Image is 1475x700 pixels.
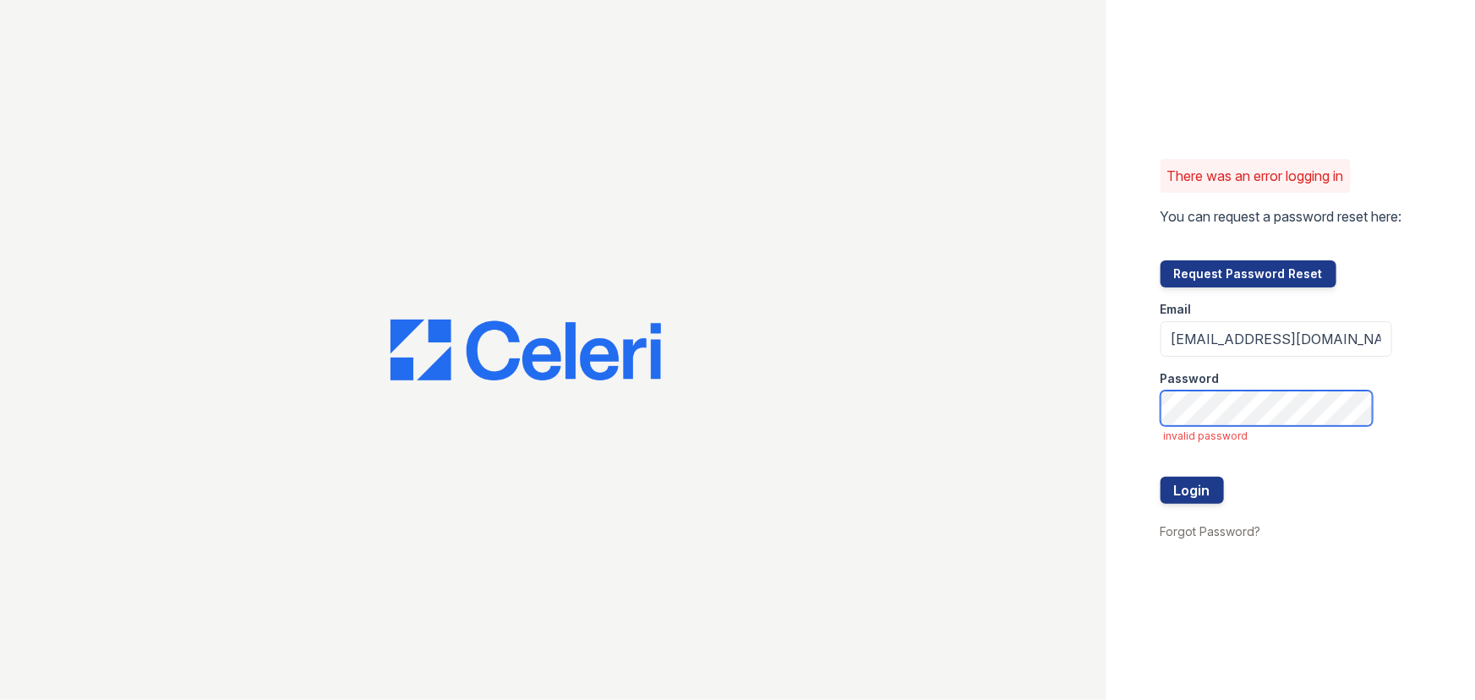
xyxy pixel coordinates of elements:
[1164,429,1392,443] span: invalid password
[1161,370,1220,387] label: Password
[1161,260,1336,287] button: Request Password Reset
[391,320,661,380] img: CE_Logo_Blue-a8612792a0a2168367f1c8372b55b34899dd931a85d93a1a3d3e32e68fde9ad4.png
[1161,301,1192,318] label: Email
[1161,524,1261,539] a: Forgot Password?
[1161,477,1224,504] button: Login
[1161,206,1402,227] p: You can request a password reset here:
[1167,166,1344,186] p: There was an error logging in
